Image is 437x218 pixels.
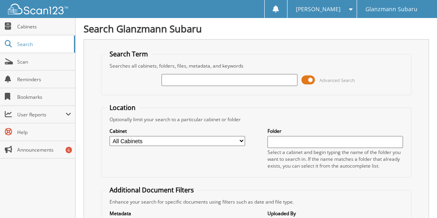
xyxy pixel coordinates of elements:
[110,210,245,217] label: Metadata
[267,149,403,169] div: Select a cabinet and begin typing the name of the folder you want to search in. If the name match...
[17,23,71,30] span: Cabinets
[106,50,152,58] legend: Search Term
[397,180,437,218] iframe: Chat Widget
[84,22,429,35] h1: Search Glanzmann Subaru
[17,41,70,48] span: Search
[17,94,71,100] span: Bookmarks
[267,128,403,134] label: Folder
[8,4,68,14] img: scan123-logo-white.svg
[365,7,417,12] span: Glanzmann Subaru
[17,129,71,136] span: Help
[106,198,407,205] div: Enhance your search for specific documents using filters such as date and file type.
[267,210,403,217] label: Uploaded By
[319,77,355,83] span: Advanced Search
[17,146,71,153] span: Announcements
[106,186,198,194] legend: Additional Document Filters
[106,116,407,123] div: Optionally limit your search to a particular cabinet or folder
[106,103,140,112] legend: Location
[17,58,71,65] span: Scan
[17,111,66,118] span: User Reports
[106,62,407,69] div: Searches all cabinets, folders, files, metadata, and keywords
[296,7,341,12] span: [PERSON_NAME]
[17,76,71,83] span: Reminders
[110,128,245,134] label: Cabinet
[66,147,72,153] div: 6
